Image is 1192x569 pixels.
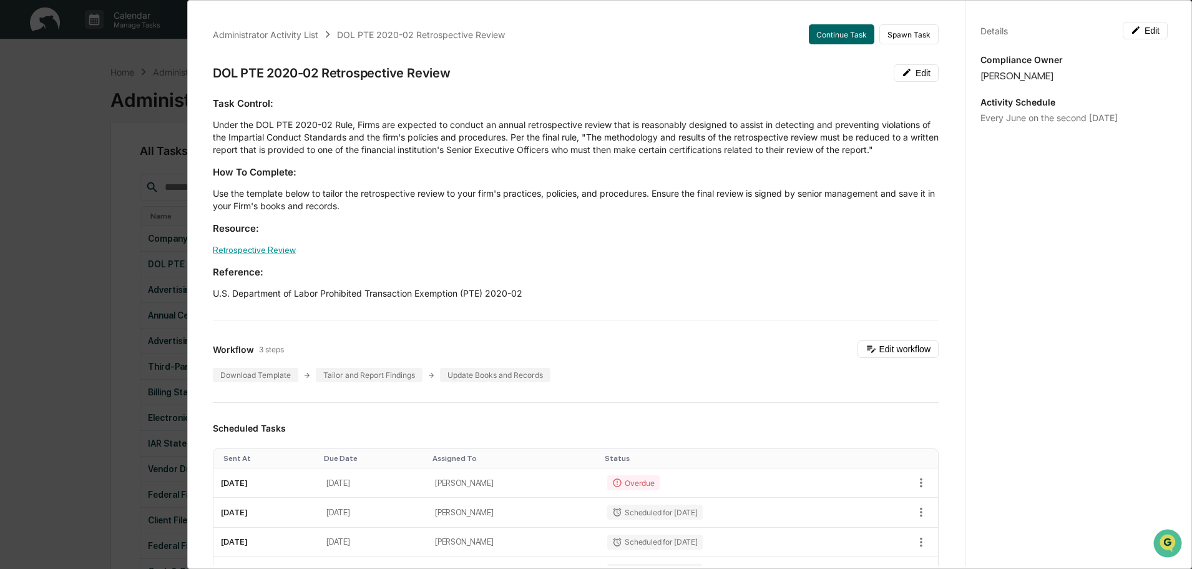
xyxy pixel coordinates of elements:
div: Overdue [607,475,659,490]
strong: Reference: [213,266,263,278]
a: 🖐️Preclearance [7,152,85,175]
div: Scheduled for [DATE] [607,535,702,550]
p: Compliance Owner [980,54,1168,65]
p: Under the DOL PTE 2020-02 Rule, Firms are expected to conduct an annual retrospective review that... [213,119,939,156]
strong: How To Complete: [213,166,296,178]
p: U.S. Department of Labor Prohibited Transaction Exemption (PTE) 2020-02 [213,287,939,300]
button: Edit [1123,22,1168,39]
div: 🖐️ [12,159,22,169]
button: Continue Task [809,24,874,44]
div: Toggle SortBy [223,454,314,463]
span: 3 steps [259,345,284,354]
div: 🗄️ [90,159,100,169]
td: [DATE] [213,528,319,557]
div: 🔎 [12,182,22,192]
p: How can we help? [12,26,227,46]
div: Update Books and Records [440,368,550,382]
div: Toggle SortBy [432,454,595,463]
strong: Resource: [213,222,259,234]
span: Pylon [124,212,151,221]
button: Edit [894,64,939,82]
div: Every June on the second [DATE] [980,112,1168,123]
td: [DATE] [319,528,427,557]
td: [DATE] [319,468,427,498]
span: Attestations [103,157,155,170]
h3: Scheduled Tasks [213,423,939,433]
a: Powered byPylon [88,211,151,221]
p: Use the template below to tailor the retrospective review to your firm's practices, policies, and... [213,187,939,212]
span: Preclearance [25,157,81,170]
span: Data Lookup [25,181,79,194]
div: Toggle SortBy [605,454,853,463]
div: Toggle SortBy [324,454,423,463]
button: Spawn Task [879,24,939,44]
div: Scheduled for [DATE] [607,505,702,520]
td: [DATE] [319,498,427,527]
iframe: Open customer support [1152,528,1186,562]
td: [DATE] [213,468,319,498]
div: DOL PTE 2020-02 Retrospective Review [213,66,451,81]
a: 🗄️Attestations [85,152,160,175]
div: Download Template [213,368,298,382]
strong: Task Control: [213,97,273,109]
a: Retrospective Review [213,245,296,255]
span: Workflow [213,344,254,355]
div: Administrator Activity List [213,29,318,40]
div: Details [980,26,1008,36]
div: DOL PTE 2020-02 Retrospective Review [337,29,505,40]
button: Edit workflow [857,340,939,358]
p: Activity Schedule [980,97,1168,107]
td: [PERSON_NAME] [427,468,600,498]
button: Start new chat [212,99,227,114]
a: 🔎Data Lookup [7,176,84,199]
td: [PERSON_NAME] [427,498,600,527]
td: [DATE] [213,498,319,527]
div: We're available if you need us! [42,108,158,118]
div: Start new chat [42,96,205,108]
td: [PERSON_NAME] [427,528,600,557]
div: Tailor and Report Findings [316,368,423,382]
div: [PERSON_NAME] [980,70,1168,82]
img: 1746055101610-c473b297-6a78-478c-a979-82029cc54cd1 [12,96,35,118]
